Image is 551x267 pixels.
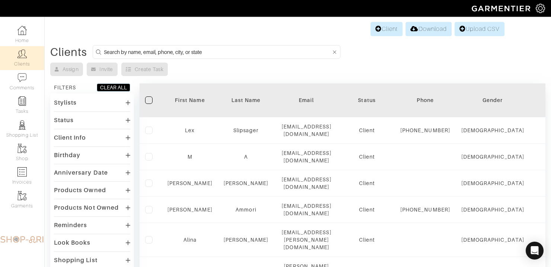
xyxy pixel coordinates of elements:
[224,180,269,186] a: [PERSON_NAME]
[461,206,524,213] div: [DEMOGRAPHIC_DATA]
[406,22,451,36] a: Download
[345,236,389,244] div: Client
[167,96,212,104] div: First Name
[54,99,77,107] div: Stylists
[185,127,195,133] a: Lex
[244,154,248,160] a: A
[218,83,274,117] th: Toggle SortBy
[104,47,331,57] input: Search by name, email, phone, city, or state
[167,180,212,186] a: [PERSON_NAME]
[17,73,27,82] img: comment-icon-a0a6a9ef722e966f86d9cbdc48e553b5cf19dbc54f86b18d962a5391bc8f6eb6.png
[461,179,524,187] div: [DEMOGRAPHIC_DATA]
[279,176,333,191] div: [EMAIL_ADDRESS][DOMAIN_NAME]
[97,83,130,92] button: CLEAR ALL
[468,2,536,15] img: garmentier-logo-header-white-b43fb05a5012e4ada735d5af1a66efaba907eab6374d6393d1fbf88cb4ef424d.png
[54,117,74,124] div: Status
[279,123,333,138] div: [EMAIL_ADDRESS][DOMAIN_NAME]
[345,206,389,213] div: Client
[54,204,119,212] div: Products Not Owned
[17,191,27,200] img: garments-icon-b7da505a4dc4fd61783c78ac3ca0ef83fa9d6f193b1c9dc38574b1d14d53ca28.png
[183,237,196,243] a: Alina
[345,96,389,104] div: Status
[455,22,504,36] a: Upload CSV
[224,237,269,243] a: [PERSON_NAME]
[17,49,27,58] img: clients-icon-6bae9207a08558b7cb47a8932f037763ab4055f8c8b6bfacd5dc20c3e0201464.png
[54,84,76,91] div: FILTERS
[17,120,27,130] img: stylists-icon-eb353228a002819b7ec25b43dbf5f0378dd9e0616d9560372ff212230b889e62.png
[461,236,524,244] div: [DEMOGRAPHIC_DATA]
[17,144,27,153] img: garments-icon-b7da505a4dc4fd61783c78ac3ca0ef83fa9d6f193b1c9dc38574b1d14d53ca28.png
[54,239,91,247] div: Look Books
[279,96,333,104] div: Email
[236,207,256,213] a: Ammori
[50,48,87,56] div: Clients
[461,153,524,160] div: [DEMOGRAPHIC_DATA]
[345,127,389,134] div: Client
[456,83,530,117] th: Toggle SortBy
[54,222,87,229] div: Reminders
[461,127,524,134] div: [DEMOGRAPHIC_DATA]
[400,96,450,104] div: Phone
[461,96,524,104] div: Gender
[100,84,127,91] div: CLEAR ALL
[54,152,80,159] div: Birthday
[54,134,86,142] div: Client Info
[224,96,269,104] div: Last Name
[54,257,97,264] div: Shopping List
[526,242,544,260] div: Open Intercom Messenger
[279,202,333,217] div: [EMAIL_ADDRESS][DOMAIN_NAME]
[17,96,27,106] img: reminder-icon-8004d30b9f0a5d33ae49ab947aed9ed385cf756f9e5892f1edd6e32f2345188e.png
[17,167,27,177] img: orders-icon-0abe47150d42831381b5fb84f609e132dff9fe21cb692f30cb5eec754e2cba89.png
[536,4,545,13] img: gear-icon-white-bd11855cb880d31180b6d7d6211b90ccbf57a29d726f0c71d8c61bd08dd39cc2.png
[400,206,450,213] div: [PHONE_NUMBER]
[279,149,333,164] div: [EMAIL_ADDRESS][DOMAIN_NAME]
[54,169,108,177] div: Anniversary Date
[233,127,258,133] a: Slipsager
[345,179,389,187] div: Client
[400,127,450,134] div: [PHONE_NUMBER]
[167,207,212,213] a: [PERSON_NAME]
[371,22,403,36] a: Client
[339,83,395,117] th: Toggle SortBy
[279,229,333,251] div: [EMAIL_ADDRESS][PERSON_NAME][DOMAIN_NAME]
[345,153,389,160] div: Client
[188,154,192,160] a: M
[54,187,106,194] div: Products Owned
[162,83,218,117] th: Toggle SortBy
[17,26,27,35] img: dashboard-icon-dbcd8f5a0b271acd01030246c82b418ddd0df26cd7fceb0bd07c9910d44c42f6.png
